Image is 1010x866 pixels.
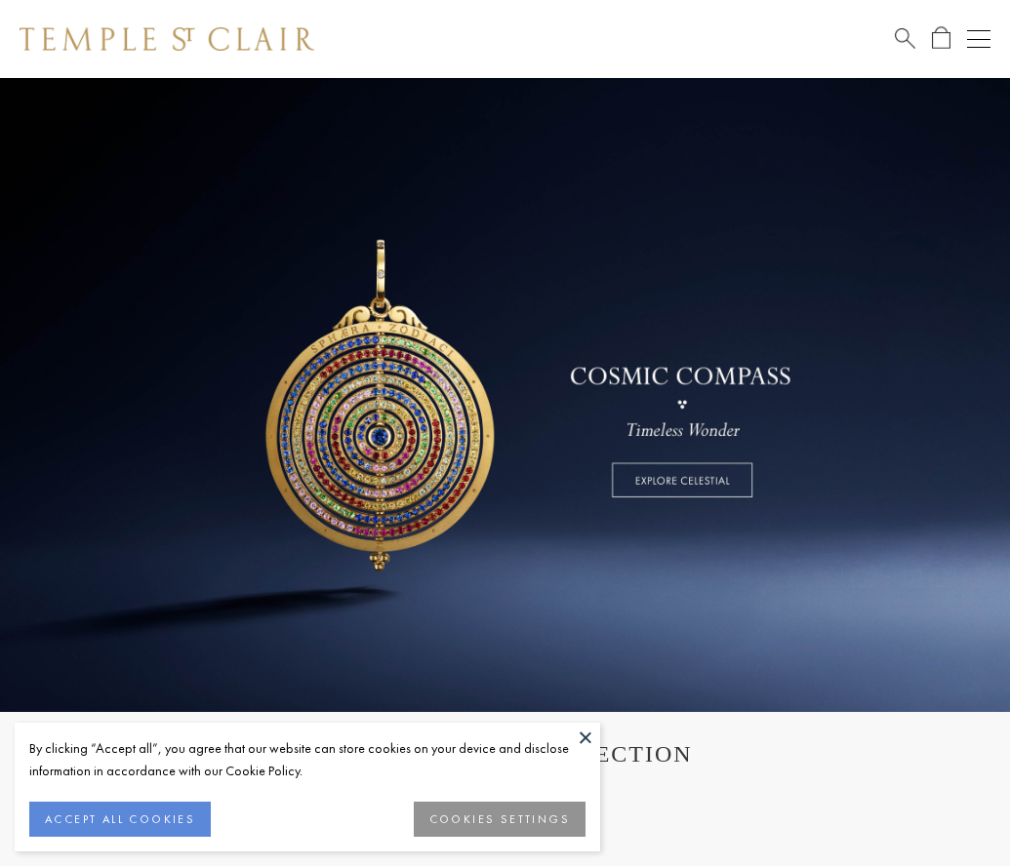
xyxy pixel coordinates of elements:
button: ACCEPT ALL COOKIES [29,802,211,837]
button: Open navigation [967,27,990,51]
img: Temple St. Clair [20,27,314,51]
button: COOKIES SETTINGS [414,802,586,837]
a: Open Shopping Bag [932,26,950,51]
div: By clicking “Accept all”, you agree that our website can store cookies on your device and disclos... [29,737,586,782]
a: Search [895,26,915,51]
